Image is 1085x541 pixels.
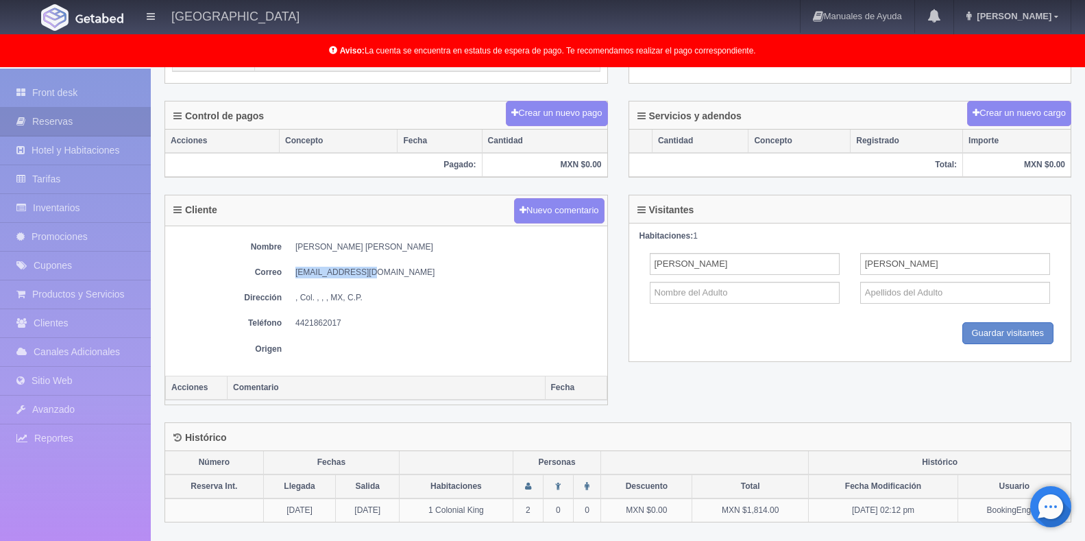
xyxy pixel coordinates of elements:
[400,498,513,522] td: 1 Colonial King
[692,498,809,522] td: MXN $1,814.00
[336,474,400,498] th: Salida
[336,498,400,522] td: [DATE]
[809,474,958,498] th: Fecha Modificación
[851,130,963,153] th: Registrado
[172,344,282,355] dt: Origen
[637,205,694,215] h4: Visitantes
[639,231,694,241] strong: Habitaciones:
[967,101,1071,126] button: Crear un nuevo cargo
[629,153,963,177] th: Total:
[482,153,607,177] th: MXN $0.00
[958,498,1071,522] td: BookingEngine
[166,376,228,400] th: Acciones
[692,474,809,498] th: Total
[514,198,605,224] button: Nuevo comentario
[263,498,336,522] td: [DATE]
[963,153,1071,177] th: MXN $0.00
[172,267,282,278] dt: Correo
[172,317,282,329] dt: Teléfono
[860,282,1050,304] input: Apellidos del Adulto
[860,253,1050,275] input: Apellidos del Adulto
[650,282,840,304] input: Nombre del Adulto
[173,205,217,215] h4: Cliente
[165,153,482,177] th: Pagado:
[173,111,264,121] h4: Control de pagos
[963,130,1071,153] th: Importe
[295,292,600,304] dd: , Col. , , , MX, C.P.
[171,7,300,24] h4: [GEOGRAPHIC_DATA]
[748,130,851,153] th: Concepto
[295,241,600,253] dd: [PERSON_NAME] [PERSON_NAME]
[513,498,543,522] td: 2
[398,130,482,153] th: Fecha
[75,13,123,23] img: Getabed
[545,376,607,400] th: Fecha
[400,474,513,498] th: Habitaciones
[809,498,958,522] td: [DATE] 02:12 pm
[973,11,1051,21] span: [PERSON_NAME]
[809,451,1071,474] th: Histórico
[295,317,600,329] dd: 4421862017
[172,241,282,253] dt: Nombre
[173,433,227,443] h4: Histórico
[295,267,600,278] dd: [EMAIL_ADDRESS][DOMAIN_NAME]
[482,130,607,153] th: Cantidad
[263,451,399,474] th: Fechas
[165,474,263,498] th: Reserva Int.
[962,322,1054,345] input: Guardar visitantes
[543,498,573,522] td: 0
[506,101,607,126] button: Crear un nuevo pago
[513,451,601,474] th: Personas
[637,111,742,121] h4: Servicios y adendos
[573,498,601,522] td: 0
[165,130,279,153] th: Acciones
[279,130,397,153] th: Concepto
[601,498,692,522] td: MXN $0.00
[228,376,546,400] th: Comentario
[650,253,840,275] input: Nombre del Adulto
[172,292,282,304] dt: Dirección
[639,230,1061,242] div: 1
[263,474,336,498] th: Llegada
[601,474,692,498] th: Descuento
[340,46,365,56] b: Aviso:
[652,130,748,153] th: Cantidad
[958,474,1071,498] th: Usuario
[41,4,69,31] img: Getabed
[165,451,263,474] th: Número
